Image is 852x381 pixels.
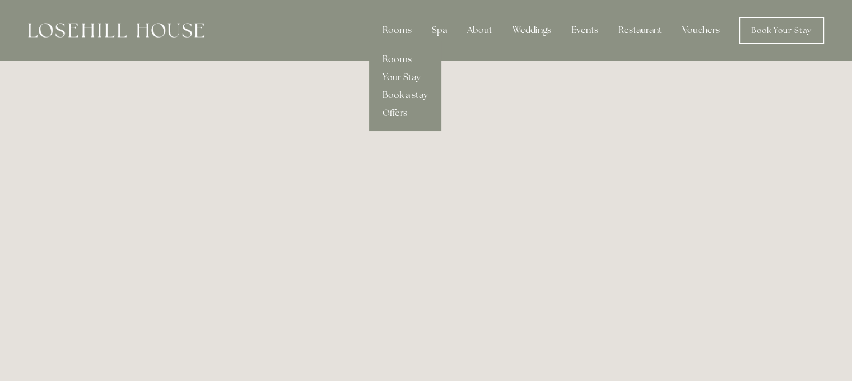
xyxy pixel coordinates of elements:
[369,86,441,104] a: Book a stay
[28,23,204,38] img: Losehill House
[369,68,441,86] a: Your Stay
[562,19,607,41] div: Events
[504,19,560,41] div: Weddings
[673,19,729,41] a: Vouchers
[369,50,441,68] a: Rooms
[374,19,421,41] div: Rooms
[609,19,671,41] div: Restaurant
[739,17,824,44] a: Book Your Stay
[369,104,441,122] a: Offers
[458,19,501,41] div: About
[423,19,456,41] div: Spa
